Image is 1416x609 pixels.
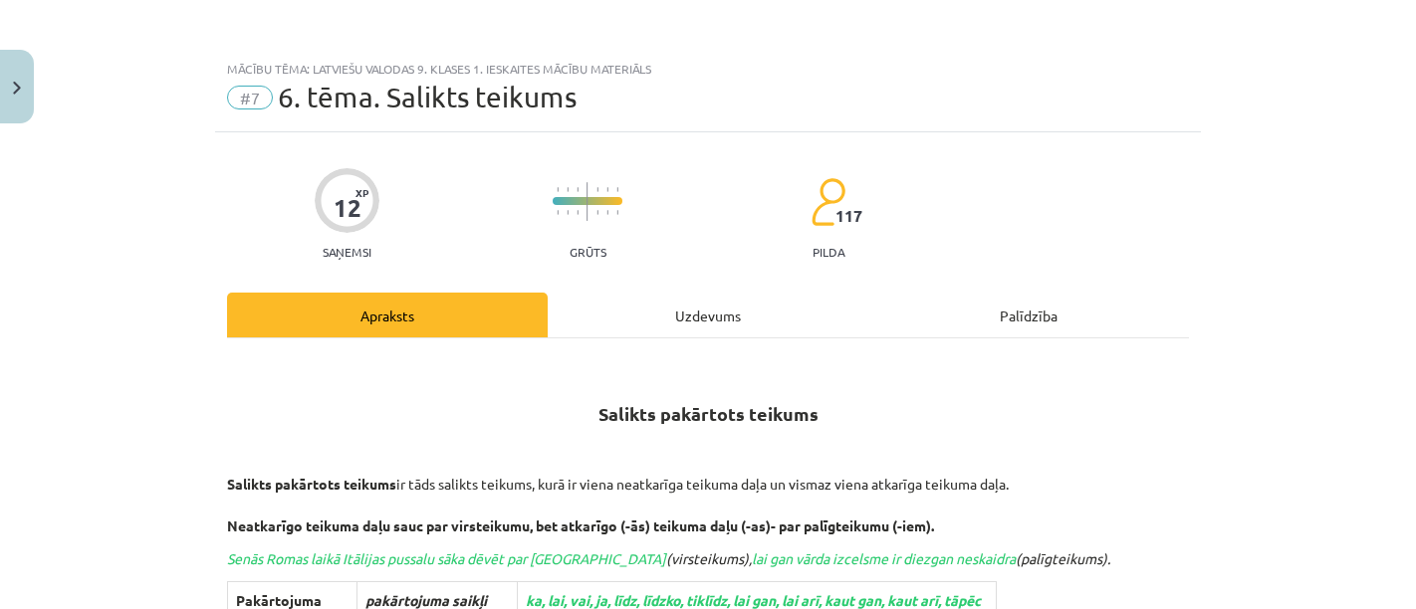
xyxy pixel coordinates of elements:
img: icon-short-line-57e1e144782c952c97e751825c79c345078a6d821885a25fce030b3d8c18986b.svg [567,210,569,215]
em: (virsteikums), (palīgteikums). [227,549,1110,567]
img: icon-short-line-57e1e144782c952c97e751825c79c345078a6d821885a25fce030b3d8c18986b.svg [616,187,618,192]
img: icon-short-line-57e1e144782c952c97e751825c79c345078a6d821885a25fce030b3d8c18986b.svg [596,187,598,192]
img: icon-close-lesson-0947bae3869378f0d4975bcd49f059093ad1ed9edebbc8119c70593378902aed.svg [13,82,21,95]
p: Saņemsi [315,245,379,259]
p: Grūts [570,245,606,259]
i: pakārtojuma saikļi [365,591,487,609]
img: icon-short-line-57e1e144782c952c97e751825c79c345078a6d821885a25fce030b3d8c18986b.svg [557,187,559,192]
div: Mācību tēma: Latviešu valodas 9. klases 1. ieskaites mācību materiāls [227,62,1189,76]
img: icon-short-line-57e1e144782c952c97e751825c79c345078a6d821885a25fce030b3d8c18986b.svg [567,187,569,192]
span: lai gan vārda izcelsme ir diezgan neskaidra [752,549,1016,567]
img: students-c634bb4e5e11cddfef0936a35e636f08e4e9abd3cc4e673bd6f9a4125e45ecb1.svg [811,177,845,227]
img: icon-short-line-57e1e144782c952c97e751825c79c345078a6d821885a25fce030b3d8c18986b.svg [596,210,598,215]
img: icon-short-line-57e1e144782c952c97e751825c79c345078a6d821885a25fce030b3d8c18986b.svg [606,187,608,192]
div: Uzdevums [548,293,868,337]
img: icon-short-line-57e1e144782c952c97e751825c79c345078a6d821885a25fce030b3d8c18986b.svg [606,210,608,215]
img: icon-long-line-d9ea69661e0d244f92f715978eff75569469978d946b2353a9bb055b3ed8787d.svg [587,182,589,221]
p: pilda [813,245,844,259]
p: ir tāds salikts teikums, kurā ir viena neatkarīga teikuma daļa un vismaz viena atkarīga teikuma d... [227,432,1189,536]
span: 6. tēma. Salikts teikums [278,81,577,113]
div: Palīdzība [868,293,1189,337]
span: XP [355,187,368,198]
div: Apraksts [227,293,548,337]
span: #7 [227,86,273,109]
b: Salikts pakārtots teikums [227,475,396,493]
strong: Salikts pakārtots teikums [598,402,819,425]
img: icon-short-line-57e1e144782c952c97e751825c79c345078a6d821885a25fce030b3d8c18986b.svg [577,187,579,192]
img: icon-short-line-57e1e144782c952c97e751825c79c345078a6d821885a25fce030b3d8c18986b.svg [616,210,618,215]
img: icon-short-line-57e1e144782c952c97e751825c79c345078a6d821885a25fce030b3d8c18986b.svg [557,210,559,215]
span: 117 [835,207,862,225]
b: Neatkarīgo teikuma daļu sauc par virsteikumu, bet atkarīgo (-ās) teikuma daļu (-as)- par palīgtei... [227,516,934,534]
span: Senās Romas laikā Itālijas pussalu sāka dēvēt par [GEOGRAPHIC_DATA] [227,549,666,567]
img: icon-short-line-57e1e144782c952c97e751825c79c345078a6d821885a25fce030b3d8c18986b.svg [577,210,579,215]
div: 12 [334,194,361,222]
